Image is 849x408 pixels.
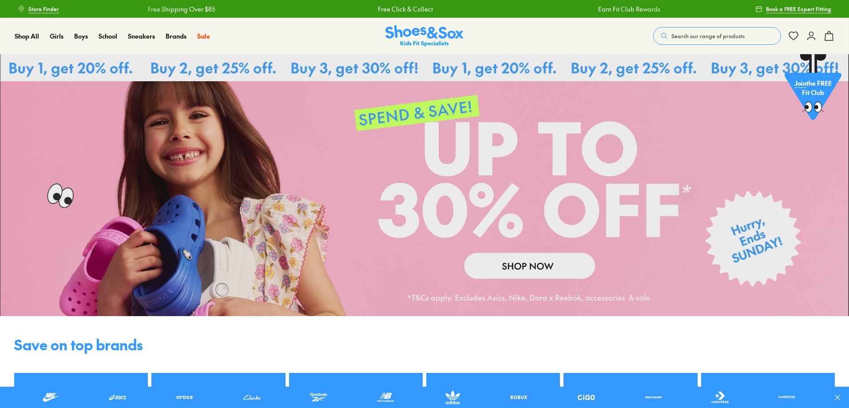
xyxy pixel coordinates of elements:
a: School [99,32,117,41]
a: Store Finder [18,1,59,17]
a: Sneakers [128,32,155,41]
p: the FREE Fit Club [785,74,841,107]
span: Store Finder [28,5,59,13]
span: Brands [166,32,186,40]
button: Search our range of products [653,27,781,45]
a: Jointhe FREE Fit Club [785,54,841,125]
span: Girls [50,32,63,40]
a: Shop All [15,32,39,41]
span: Boys [74,32,88,40]
a: Earn Fit Club Rewards [556,4,619,14]
span: Sale [197,32,210,40]
a: Brands [166,32,186,41]
a: Shoes & Sox [385,25,464,47]
span: School [99,32,117,40]
span: Shop All [15,32,39,40]
a: Free Click & Collect [336,4,391,14]
span: Book a FREE Expert Fitting [766,5,831,13]
span: Search our range of products [671,32,745,40]
a: Sale [197,32,210,41]
a: Free Shipping Over $85 [106,4,174,14]
a: Girls [50,32,63,41]
a: Boys [74,32,88,41]
a: Book a FREE Expert Fitting [755,1,831,17]
span: Sneakers [128,32,155,40]
img: SNS_Logo_Responsive.svg [385,25,464,47]
span: Join [794,81,806,90]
